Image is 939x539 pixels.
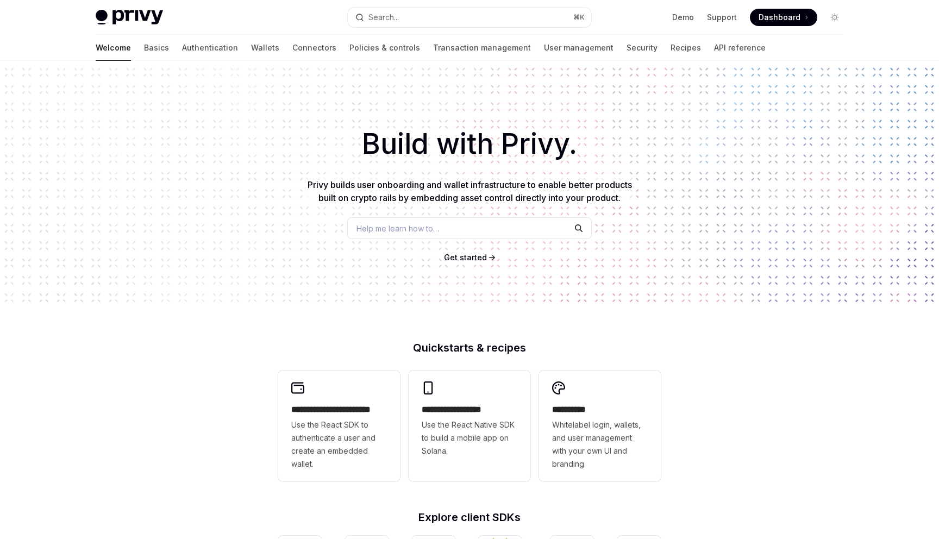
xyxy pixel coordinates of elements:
a: Recipes [671,35,701,61]
img: light logo [96,10,163,25]
span: ⌘ K [573,13,585,22]
a: Welcome [96,35,131,61]
a: Dashboard [750,9,817,26]
a: Connectors [292,35,336,61]
button: Search...⌘K [348,8,591,27]
span: Dashboard [759,12,800,23]
h1: Build with Privy. [17,123,922,165]
a: Demo [672,12,694,23]
a: Authentication [182,35,238,61]
h2: Quickstarts & recipes [278,342,661,353]
button: Toggle dark mode [826,9,843,26]
span: Help me learn how to… [356,223,439,234]
a: Wallets [251,35,279,61]
span: Get started [444,253,487,262]
a: API reference [714,35,766,61]
a: Transaction management [433,35,531,61]
span: Whitelabel login, wallets, and user management with your own UI and branding. [552,418,648,471]
a: Get started [444,252,487,263]
span: Privy builds user onboarding and wallet infrastructure to enable better products built on crypto ... [308,179,632,203]
a: Support [707,12,737,23]
a: Basics [144,35,169,61]
a: User management [544,35,614,61]
div: Search... [368,11,399,24]
h2: Explore client SDKs [278,512,661,523]
a: Security [627,35,658,61]
a: **** **** **** ***Use the React Native SDK to build a mobile app on Solana. [409,371,530,481]
a: Policies & controls [349,35,420,61]
span: Use the React SDK to authenticate a user and create an embedded wallet. [291,418,387,471]
span: Use the React Native SDK to build a mobile app on Solana. [422,418,517,457]
a: **** *****Whitelabel login, wallets, and user management with your own UI and branding. [539,371,661,481]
